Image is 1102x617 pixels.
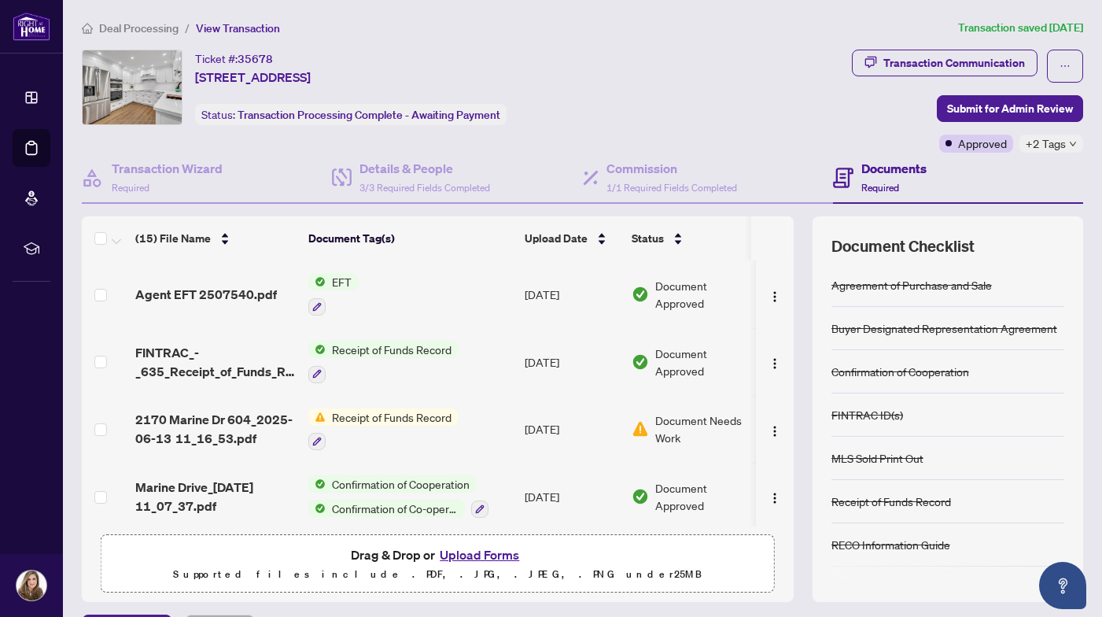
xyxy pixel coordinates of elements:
article: Transaction saved [DATE] [958,19,1083,37]
td: [DATE] [518,260,625,328]
span: Document Checklist [831,235,975,257]
img: Document Status [632,286,649,303]
button: Status IconReceipt of Funds Record [308,341,458,383]
span: Approved [958,135,1007,152]
img: Document Status [632,420,649,438]
span: Confirmation of Cooperation [326,475,476,493]
td: [DATE] [518,328,625,396]
div: Buyer Designated Representation Agreement [831,320,1057,337]
span: View Transaction [196,21,280,35]
img: Profile Icon [17,571,46,600]
td: [DATE] [518,396,625,464]
span: FINTRAC_-_635_Receipt_of_Funds_Record_-_PropTx-[PERSON_NAME].pdf [135,343,296,381]
span: Marine Drive_[DATE] 11_07_37.pdf [135,478,296,515]
span: Document Approved [655,479,753,514]
span: Drag & Drop or [351,545,524,565]
img: Logo [768,357,781,370]
img: Document Status [632,488,649,505]
div: RECO Information Guide [831,536,950,553]
td: [DATE] [518,463,625,530]
div: Confirmation of Cooperation [831,363,969,380]
span: Upload Date [525,230,588,247]
div: Receipt of Funds Record [831,493,951,510]
span: Receipt of Funds Record [326,341,458,358]
img: Logo [768,492,781,504]
span: 1/1 Required Fields Completed [606,182,737,194]
span: Confirmation of Co-operation and Representation—Buyer/Seller [326,500,465,517]
span: Receipt of Funds Record [326,408,458,426]
div: Agreement of Purchase and Sale [831,276,992,294]
h4: Transaction Wizard [112,159,223,178]
span: Transaction Processing Complete - Awaiting Payment [238,108,500,122]
h4: Commission [606,159,737,178]
span: Required [861,182,899,194]
img: Status Icon [308,341,326,358]
img: Status Icon [308,475,326,493]
span: Document Needs Work [655,412,753,446]
span: Status [632,230,664,247]
h4: Details & People [359,159,490,178]
span: Submit for Admin Review [947,96,1073,121]
th: Upload Date [518,216,625,260]
span: ellipsis [1060,61,1071,72]
button: Status IconConfirmation of CooperationStatus IconConfirmation of Co-operation and Representation—... [308,475,488,518]
div: MLS Sold Print Out [831,449,923,467]
button: Status IconReceipt of Funds Record [308,408,458,451]
th: Status [625,216,759,260]
img: Document Status [632,353,649,371]
div: Ticket #: [195,50,273,68]
p: Supported files include .PDF, .JPG, .JPEG, .PNG under 25 MB [111,565,765,584]
img: Status Icon [308,273,326,290]
h4: Documents [861,159,927,178]
img: IMG-W11944012_1.jpg [83,50,182,124]
button: Transaction Communication [852,50,1038,76]
button: Status IconEFT [308,273,358,316]
button: Open asap [1039,562,1086,609]
button: Logo [762,416,787,442]
div: Status: [195,104,507,125]
span: 2170 Marine Dr 604_2025-06-13 11_16_53.pdf [135,410,296,448]
th: Document Tag(s) [302,216,518,260]
span: Agent EFT 2507540.pdf [135,285,277,304]
span: (15) File Name [135,230,211,247]
button: Submit for Admin Review [937,95,1083,122]
span: Document Approved [655,345,753,379]
img: Logo [768,290,781,303]
span: down [1069,140,1077,148]
span: home [82,23,93,34]
button: Logo [762,349,787,375]
button: Upload Forms [435,545,524,565]
div: Transaction Communication [883,50,1025,76]
div: FINTRAC ID(s) [831,406,903,423]
li: / [185,19,190,37]
span: Deal Processing [99,21,179,35]
span: Document Approved [655,277,753,312]
span: EFT [326,273,358,290]
th: (15) File Name [129,216,302,260]
img: Status Icon [308,500,326,517]
img: logo [13,12,50,41]
span: Required [112,182,149,194]
span: Drag & Drop orUpload FormsSupported files include .PDF, .JPG, .JPEG, .PNG under25MB [101,535,774,593]
span: 35678 [238,52,273,66]
img: Logo [768,425,781,438]
span: 3/3 Required Fields Completed [359,182,490,194]
span: +2 Tags [1026,135,1066,153]
button: Logo [762,484,787,509]
button: Logo [762,282,787,307]
span: [STREET_ADDRESS] [195,68,311,87]
img: Status Icon [308,408,326,426]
